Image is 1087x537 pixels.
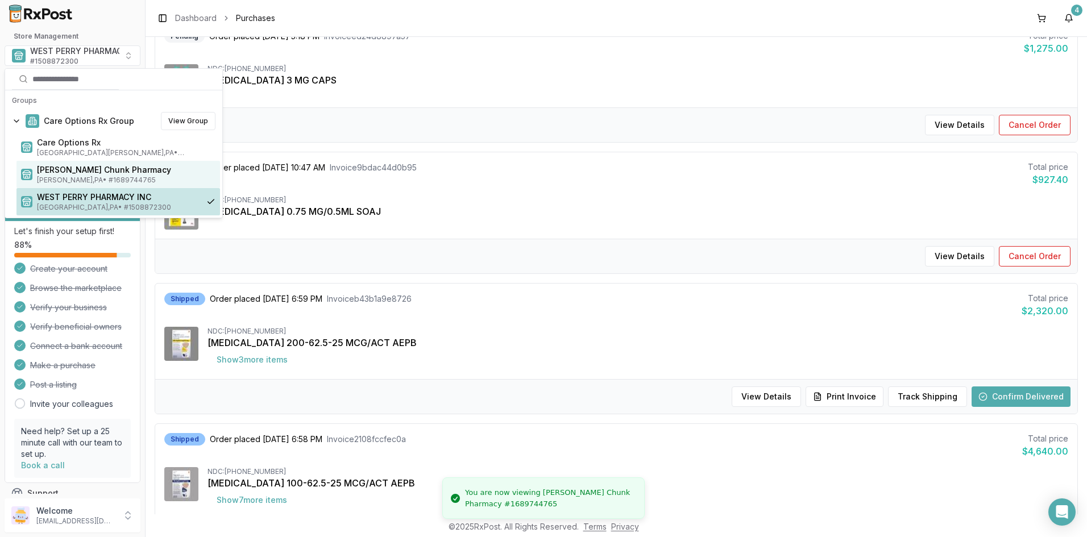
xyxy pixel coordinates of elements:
button: View Details [732,386,801,407]
button: View Details [925,246,994,267]
div: [MEDICAL_DATA] 3 MG CAPS [208,73,1068,87]
button: Show7more items [208,490,296,510]
div: $2,320.00 [1022,304,1068,318]
div: 4 [1071,5,1082,16]
span: Make a purchase [30,360,96,371]
div: Shipped [164,293,205,305]
span: # 1508872300 [30,57,78,66]
img: Trelegy Ellipta 100-62.5-25 MCG/ACT AEPB [164,467,198,501]
span: Order placed [DATE] 10:47 AM [209,162,325,173]
p: Need help? Set up a 25 minute call with our team to set up. [21,426,124,460]
span: Connect a bank account [30,340,122,352]
a: Dashboard [175,13,217,24]
span: 88 % [14,239,32,251]
button: Cancel Order [999,246,1071,267]
span: [PERSON_NAME] , PA • # 1689744765 [37,176,215,185]
div: Total price [1022,433,1068,444]
a: Invite your colleagues [30,398,113,410]
div: Groups [7,93,220,109]
button: Track Shipping [888,386,967,407]
a: Privacy [611,522,639,531]
div: NDC: [PHONE_NUMBER] [208,64,1068,73]
a: Book a call [21,460,65,470]
div: Total price [1022,293,1068,304]
img: RxPost Logo [5,5,77,23]
a: Terms [583,522,607,531]
img: Trelegy Ellipta 200-62.5-25 MCG/ACT AEPB [164,327,198,361]
div: [MEDICAL_DATA] 100-62.5-25 MCG/ACT AEPB [208,476,1068,490]
span: Care Options Rx [37,137,215,148]
span: WEST PERRY PHARMACY INC [30,45,144,57]
span: Purchases [236,13,275,24]
span: Order placed [DATE] 6:58 PM [210,434,322,445]
div: NDC: [PHONE_NUMBER] [208,327,1068,336]
span: Invoice 2108fccfec0a [327,434,406,445]
button: Show3more items [208,349,297,370]
span: Verify beneficial owners [30,321,122,332]
span: Invoice 9bdac44d0b95 [330,162,417,173]
div: NDC: [PHONE_NUMBER] [208,467,1068,476]
span: [PERSON_NAME] Chunk Pharmacy [37,164,215,176]
p: [EMAIL_ADDRESS][DOMAIN_NAME] [36,517,115,526]
nav: breadcrumb [175,13,275,24]
p: Welcome [36,505,115,517]
button: 4 [1060,9,1078,27]
span: WEST PERRY PHARMACY INC [37,192,197,203]
button: Confirm Delivered [972,386,1071,407]
button: Print Invoice [806,386,883,407]
button: Support [5,483,140,503]
div: $4,640.00 [1022,444,1068,458]
button: View Group [161,112,215,130]
button: View Details [925,115,994,135]
div: $1,275.00 [1024,41,1068,55]
span: Create your account [30,263,107,274]
div: [MEDICAL_DATA] 200-62.5-25 MCG/ACT AEPB [208,336,1068,349]
div: NDC: [PHONE_NUMBER] [208,195,1068,205]
span: Browse the marketplace [30,282,122,294]
p: Let's finish your setup first! [14,226,131,237]
div: Shipped [164,433,205,446]
button: Cancel Order [999,115,1071,135]
img: Vraylar 3 MG CAPS [164,64,198,98]
div: You are now viewing [PERSON_NAME] Chunk Pharmacy #1689744765 [465,487,635,509]
h2: Store Management [5,32,140,41]
span: [GEOGRAPHIC_DATA] , PA • # 1508872300 [37,203,197,212]
span: Care Options Rx Group [44,115,134,127]
span: [GEOGRAPHIC_DATA][PERSON_NAME] , PA • # 1932201860 [37,148,215,157]
div: $927.40 [1028,173,1068,186]
img: User avatar [11,506,30,524]
div: [MEDICAL_DATA] 0.75 MG/0.5ML SOAJ [208,205,1068,218]
button: Select a view [5,45,140,66]
span: Verify your business [30,302,107,313]
span: Post a listing [30,379,77,390]
span: Invoice b43b1a9e8726 [327,293,412,305]
div: Open Intercom Messenger [1048,498,1076,526]
div: Total price [1028,161,1068,173]
span: Order placed [DATE] 6:59 PM [210,293,322,305]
